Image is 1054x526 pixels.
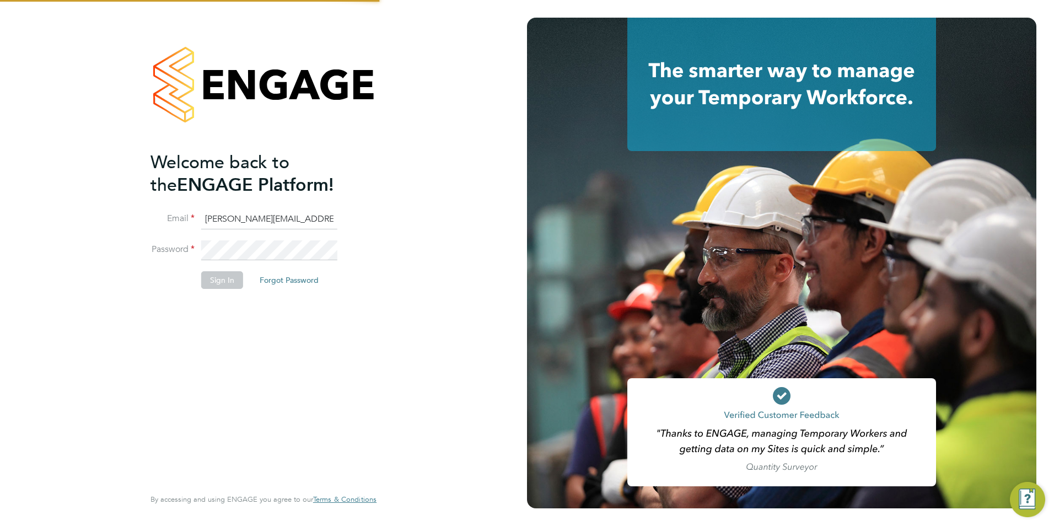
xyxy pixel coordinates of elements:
[251,271,327,289] button: Forgot Password
[1010,482,1045,517] button: Engage Resource Center
[150,244,195,255] label: Password
[150,213,195,224] label: Email
[150,495,377,504] span: By accessing and using ENGAGE you agree to our
[313,495,377,504] a: Terms & Conditions
[313,495,377,504] span: Terms & Conditions
[201,271,243,289] button: Sign In
[150,151,365,196] h2: ENGAGE Platform!
[150,152,289,196] span: Welcome back to the
[201,210,337,229] input: Enter your work email...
